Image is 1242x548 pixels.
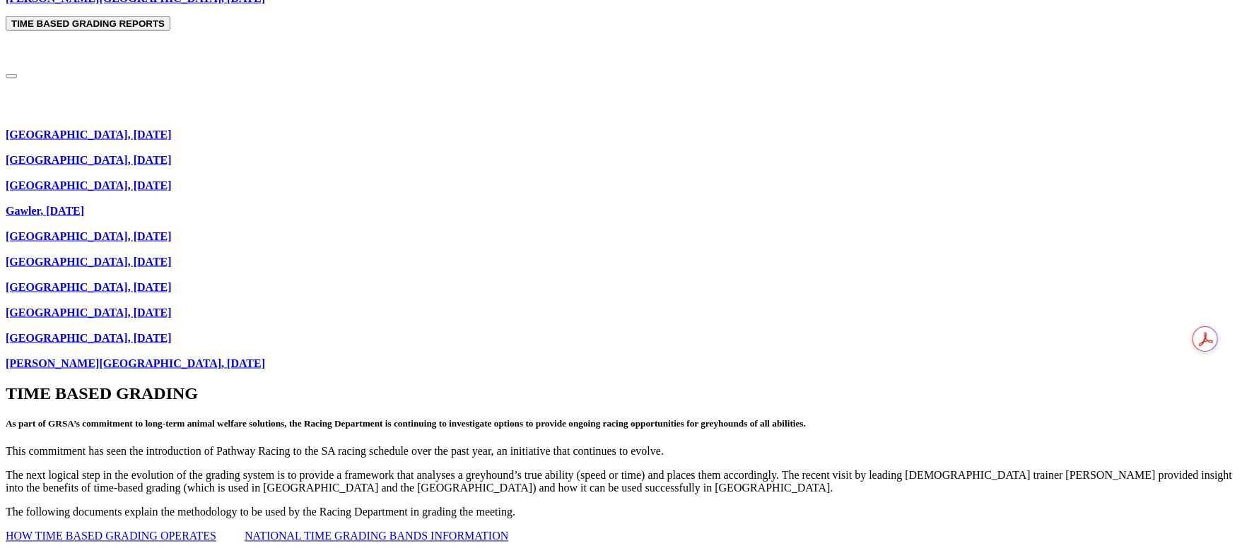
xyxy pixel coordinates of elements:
[6,179,172,191] a: [GEOGRAPHIC_DATA], [DATE]
[6,506,1236,519] p: The following documents explain the methodology to be used by the Racing Department in grading th...
[6,530,216,542] a: HOW TIME BASED GRADING OPERATES
[6,470,1236,495] p: The next logical step in the evolution of the grading system is to provide a framework that analy...
[6,306,172,318] a: [GEOGRAPHIC_DATA], [DATE]
[6,205,84,217] a: Gawler, [DATE]
[6,357,265,369] a: [PERSON_NAME][GEOGRAPHIC_DATA], [DATE]
[6,256,172,268] a: [GEOGRAPHIC_DATA], [DATE]
[6,129,172,141] a: [GEOGRAPHIC_DATA], [DATE]
[6,230,172,242] a: [GEOGRAPHIC_DATA], [DATE]
[6,332,172,344] a: [GEOGRAPHIC_DATA], [DATE]
[6,384,1236,403] h2: TIME BASED GRADING
[6,281,172,293] a: [GEOGRAPHIC_DATA], [DATE]
[6,446,1236,458] p: This commitment has seen the introduction of Pathway Racing to the SA racing schedule over the pa...
[6,419,806,429] strong: As part of GRSA’s commitment to long-term animal welfare solutions, the Racing Department is cont...
[6,154,172,166] a: [GEOGRAPHIC_DATA], [DATE]
[245,530,508,542] a: NATIONAL TIME GRADING BANDS INFORMATION
[11,18,165,29] strong: TIME BASED GRADING REPORTS
[6,16,170,31] button: TIME BASED GRADING REPORTS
